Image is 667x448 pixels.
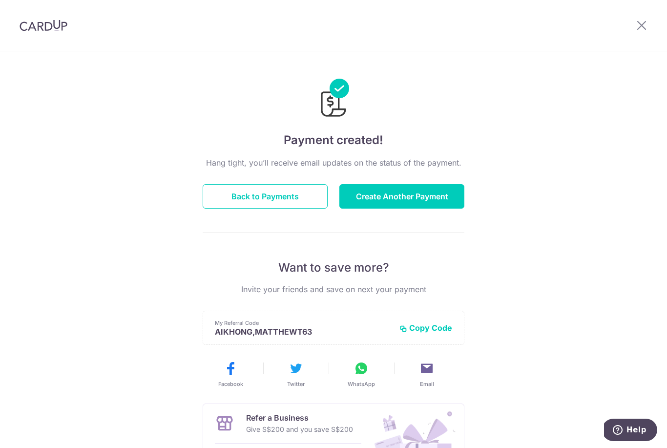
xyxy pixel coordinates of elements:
[348,380,375,388] span: WhatsApp
[333,361,390,388] button: WhatsApp
[20,20,67,31] img: CardUp
[215,319,392,327] p: My Referral Code
[203,283,464,295] p: Invite your friends and save on next your payment
[339,184,464,209] button: Create Another Payment
[267,361,325,388] button: Twitter
[604,419,657,443] iframe: Opens a widget where you can find more information
[246,424,353,435] p: Give S$200 and you save S$200
[246,412,353,424] p: Refer a Business
[287,380,305,388] span: Twitter
[398,361,456,388] button: Email
[203,184,328,209] button: Back to Payments
[203,131,464,149] h4: Payment created!
[399,323,452,333] button: Copy Code
[420,380,434,388] span: Email
[318,79,349,120] img: Payments
[203,260,464,276] p: Want to save more?
[203,157,464,169] p: Hang tight, you’ll receive email updates on the status of the payment.
[218,380,243,388] span: Facebook
[202,361,259,388] button: Facebook
[215,327,392,337] p: AIKHONG,MATTHEWT63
